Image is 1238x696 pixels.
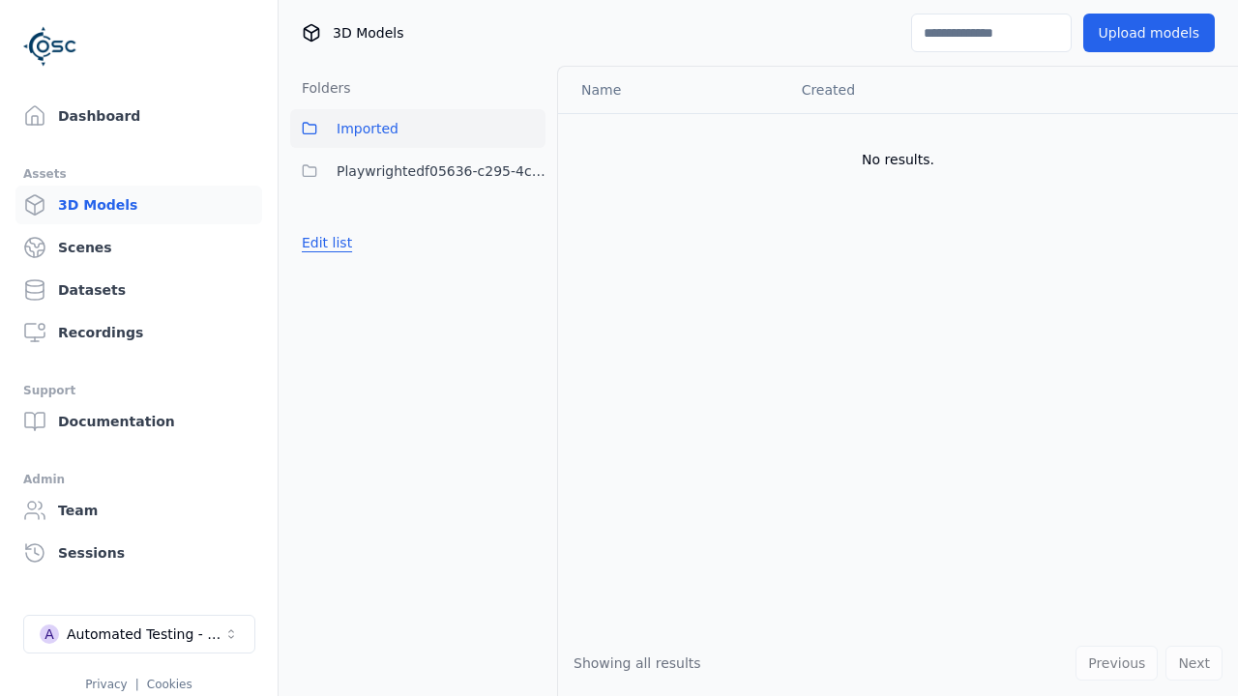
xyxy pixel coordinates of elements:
[786,67,1019,113] th: Created
[147,678,192,691] a: Cookies
[574,655,701,671] span: Showing all results
[15,271,262,309] a: Datasets
[290,78,351,98] h3: Folders
[15,228,262,267] a: Scenes
[23,162,254,186] div: Assets
[558,67,786,113] th: Name
[337,117,398,140] span: Imported
[23,468,254,491] div: Admin
[40,624,59,644] div: A
[290,109,545,148] button: Imported
[23,379,254,402] div: Support
[85,678,127,691] a: Privacy
[15,534,262,572] a: Sessions
[15,402,262,441] a: Documentation
[290,152,545,190] button: Playwrightedf05636-c295-4ccb-8183-4ecad7c05ca4
[135,678,139,691] span: |
[67,624,223,644] div: Automated Testing - Playwright
[15,97,262,135] a: Dashboard
[23,615,255,653] button: Select a workspace
[1083,14,1215,52] button: Upload models
[15,186,262,224] a: 3D Models
[15,491,262,530] a: Team
[337,159,545,183] span: Playwrightedf05636-c295-4ccb-8183-4ecad7c05ca4
[558,113,1238,206] td: No results.
[290,225,364,260] button: Edit list
[333,23,403,43] span: 3D Models
[15,313,262,352] a: Recordings
[23,19,77,73] img: Logo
